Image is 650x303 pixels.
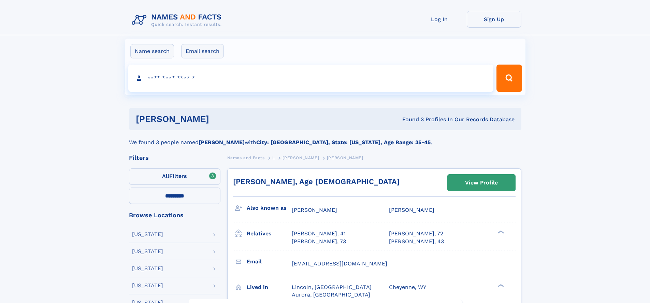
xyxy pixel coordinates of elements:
[136,115,306,123] h1: [PERSON_NAME]
[292,207,337,213] span: [PERSON_NAME]
[256,139,431,146] b: City: [GEOGRAPHIC_DATA], State: [US_STATE], Age Range: 35-45
[199,139,245,146] b: [PERSON_NAME]
[306,116,515,123] div: Found 3 Profiles In Our Records Database
[292,260,387,267] span: [EMAIL_ADDRESS][DOMAIN_NAME]
[389,238,444,245] a: [PERSON_NAME], 43
[128,65,494,92] input: search input
[129,212,220,218] div: Browse Locations
[465,175,498,191] div: View Profile
[448,175,515,191] a: View Profile
[181,44,224,58] label: Email search
[496,283,504,288] div: ❯
[132,249,163,254] div: [US_STATE]
[162,173,169,179] span: All
[247,256,292,267] h3: Email
[327,155,363,160] span: [PERSON_NAME]
[292,238,346,245] a: [PERSON_NAME], 73
[129,130,521,147] div: We found 3 people named with .
[283,155,319,160] span: [PERSON_NAME]
[496,65,522,92] button: Search Button
[272,153,275,162] a: L
[132,232,163,237] div: [US_STATE]
[389,230,443,237] a: [PERSON_NAME], 72
[129,155,220,161] div: Filters
[283,153,319,162] a: [PERSON_NAME]
[247,202,292,214] h3: Also known as
[292,230,346,237] a: [PERSON_NAME], 41
[247,281,292,293] h3: Lived in
[247,228,292,239] h3: Relatives
[389,284,426,290] span: Cheyenne, WY
[129,168,220,185] label: Filters
[272,155,275,160] span: L
[132,283,163,288] div: [US_STATE]
[227,153,265,162] a: Names and Facts
[292,291,370,298] span: Aurora, [GEOGRAPHIC_DATA]
[132,266,163,271] div: [US_STATE]
[233,177,400,186] a: [PERSON_NAME], Age [DEMOGRAPHIC_DATA]
[496,230,504,234] div: ❯
[412,11,467,28] a: Log In
[129,11,227,29] img: Logo Names and Facts
[389,207,434,213] span: [PERSON_NAME]
[292,284,372,290] span: Lincoln, [GEOGRAPHIC_DATA]
[130,44,174,58] label: Name search
[467,11,521,28] a: Sign Up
